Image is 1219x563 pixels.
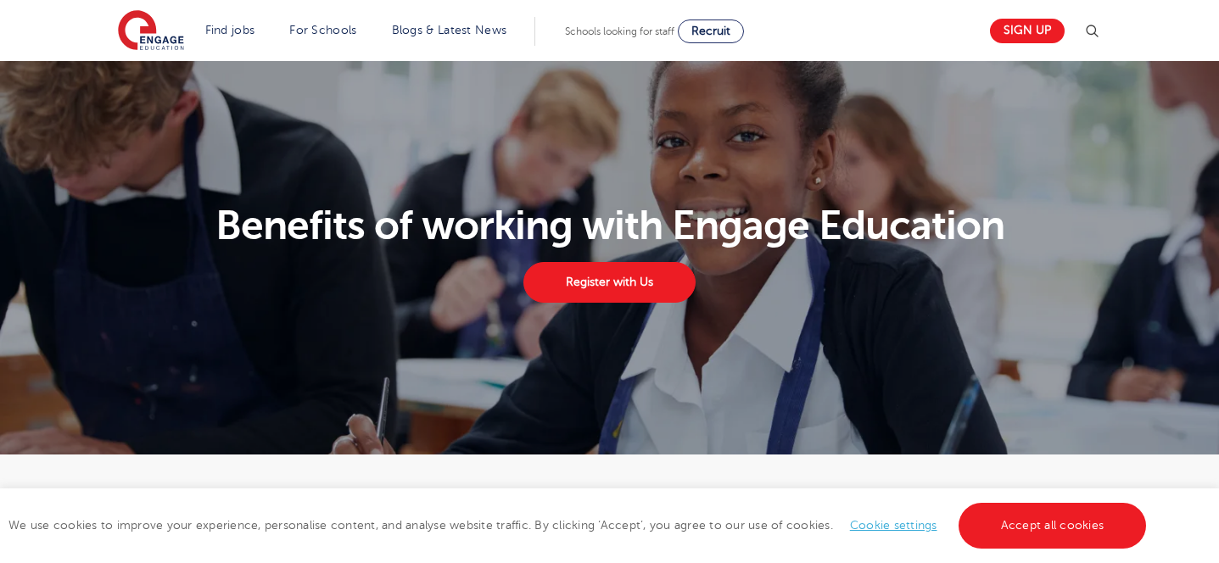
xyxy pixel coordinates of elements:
a: Sign up [990,19,1065,43]
h1: Benefits of working with Engage Education [108,205,1111,246]
span: Recruit [691,25,730,37]
a: Cookie settings [850,519,937,532]
span: Schools looking for staff [565,25,674,37]
span: We use cookies to improve your experience, personalise content, and analyse website traffic. By c... [8,519,1150,532]
img: Engage Education [118,10,184,53]
a: Register with Us [523,262,695,303]
a: Accept all cookies [959,503,1147,549]
a: Recruit [678,20,744,43]
a: For Schools [289,24,356,36]
a: Find jobs [205,24,255,36]
a: Blogs & Latest News [392,24,507,36]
